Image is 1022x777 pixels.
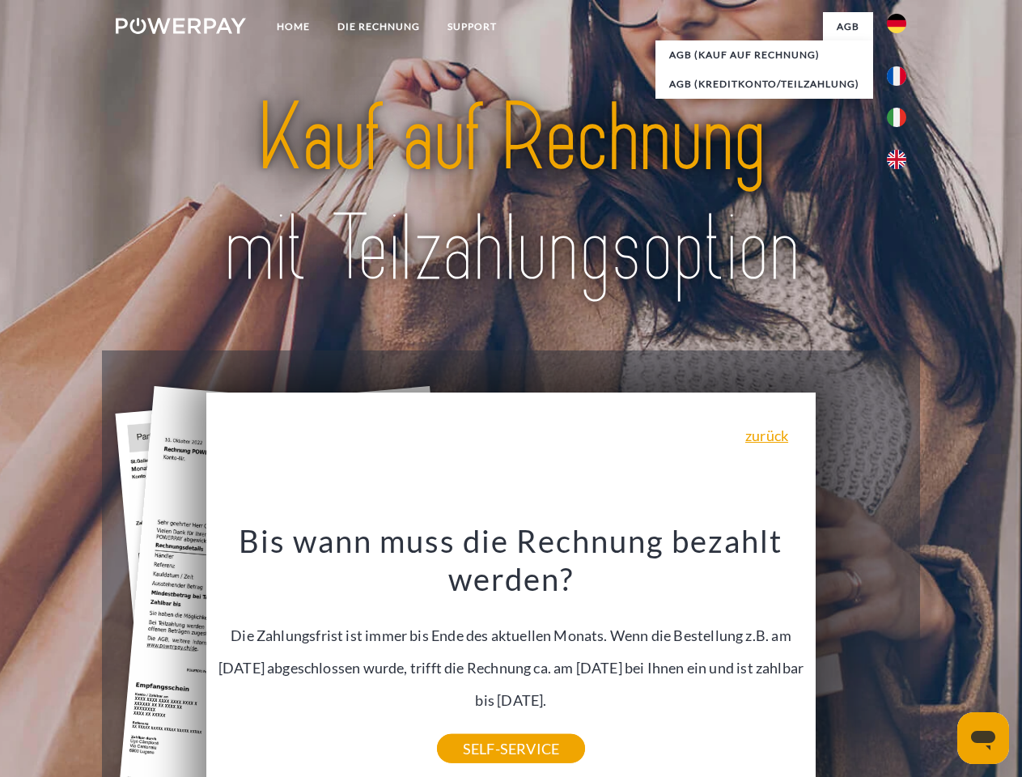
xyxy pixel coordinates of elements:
[434,12,511,41] a: SUPPORT
[655,70,873,99] a: AGB (Kreditkonto/Teilzahlung)
[324,12,434,41] a: DIE RECHNUNG
[216,521,807,599] h3: Bis wann muss die Rechnung bezahlt werden?
[887,108,906,127] img: it
[887,150,906,169] img: en
[655,40,873,70] a: AGB (Kauf auf Rechnung)
[116,18,246,34] img: logo-powerpay-white.svg
[823,12,873,41] a: agb
[155,78,867,310] img: title-powerpay_de.svg
[887,66,906,86] img: fr
[745,428,788,443] a: zurück
[263,12,324,41] a: Home
[216,521,807,749] div: Die Zahlungsfrist ist immer bis Ende des aktuellen Monats. Wenn die Bestellung z.B. am [DATE] abg...
[957,712,1009,764] iframe: Schaltfläche zum Öffnen des Messaging-Fensters
[437,734,585,763] a: SELF-SERVICE
[887,14,906,33] img: de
